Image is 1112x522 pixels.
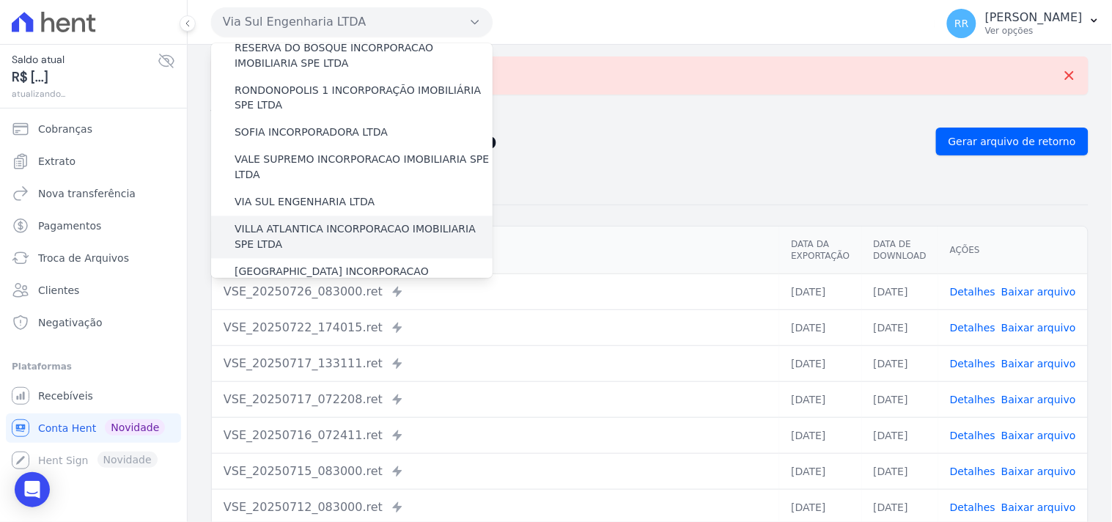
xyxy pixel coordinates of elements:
div: VSE_20250712_083000.ret [224,499,767,516]
span: Recebíveis [38,389,93,403]
span: R$ [...] [12,67,158,87]
div: VSE_20250717_133111.ret [224,355,767,372]
a: Troca de Arquivos [6,243,181,273]
td: [DATE] [862,381,938,417]
span: Cobranças [38,122,92,136]
label: [GEOGRAPHIC_DATA] INCORPORACAO IMOBILIARIA SPE LTDA [235,265,493,295]
td: [DATE] [779,453,861,489]
span: Clientes [38,283,79,298]
span: Saldo atual [12,52,158,67]
div: VSE_20250715_083000.ret [224,463,767,480]
td: [DATE] [862,417,938,453]
h2: Exportações de Retorno [211,131,924,152]
button: Via Sul Engenharia LTDA [211,7,493,37]
td: [DATE] [862,453,938,489]
a: Recebíveis [6,381,181,411]
div: Open Intercom Messenger [15,472,50,507]
a: Extrato [6,147,181,176]
span: atualizando... [12,87,158,100]
td: [DATE] [862,345,938,381]
label: RESERVA DO BOSQUE INCORPORACAO IMOBILIARIA SPE LTDA [235,40,493,71]
td: [DATE] [779,309,861,345]
label: VILLA ATLANTICA INCORPORACAO IMOBILIARIA SPE LTDA [235,222,493,253]
td: [DATE] [779,273,861,309]
th: Arquivo [212,227,779,274]
a: Baixar arquivo [1001,394,1076,405]
span: Troca de Arquivos [38,251,129,265]
a: Baixar arquivo [1001,430,1076,441]
label: RONDONOPOLIS 1 INCORPORAÇÃO IMOBILIÁRIA SPE LTDA [235,83,493,114]
a: Baixar arquivo [1001,501,1076,513]
a: Baixar arquivo [1001,466,1076,477]
label: VALE SUPREMO INCORPORACAO IMOBILIARIA SPE LTDA [235,152,493,183]
span: Negativação [38,315,103,330]
label: VIA SUL ENGENHARIA LTDA [235,195,375,210]
a: Detalhes [950,394,995,405]
a: Baixar arquivo [1001,358,1076,370]
td: [DATE] [779,345,861,381]
div: VSE_20250726_083000.ret [224,283,767,301]
div: VSE_20250716_072411.ret [224,427,767,444]
a: Detalhes [950,466,995,477]
td: [DATE] [779,381,861,417]
p: Ver opções [985,25,1083,37]
a: Pagamentos [6,211,181,240]
th: Data de Download [862,227,938,274]
a: Cobranças [6,114,181,144]
a: Baixar arquivo [1001,322,1076,334]
span: Nova transferência [38,186,136,201]
div: Plataformas [12,358,175,375]
span: Gerar arquivo de retorno [949,134,1076,149]
td: [DATE] [862,309,938,345]
nav: Sidebar [12,114,175,475]
td: [DATE] [779,417,861,453]
a: Gerar arquivo de retorno [936,128,1089,155]
a: Nova transferência [6,179,181,208]
label: SOFIA INCORPORADORA LTDA [235,125,388,141]
div: VSE_20250717_072208.ret [224,391,767,408]
span: Conta Hent [38,421,96,435]
th: Data da Exportação [779,227,861,274]
a: Conta Hent Novidade [6,413,181,443]
span: Pagamentos [38,218,101,233]
p: [PERSON_NAME] [985,10,1083,25]
th: Ações [938,227,1088,274]
a: Baixar arquivo [1001,286,1076,298]
a: Negativação [6,308,181,337]
nav: Breadcrumb [211,106,1089,122]
a: Clientes [6,276,181,305]
button: RR [PERSON_NAME] Ver opções [935,3,1112,44]
span: Extrato [38,154,76,169]
a: Detalhes [950,358,995,370]
a: Detalhes [950,286,995,298]
div: VSE_20250722_174015.ret [224,319,767,337]
span: Novidade [105,419,165,435]
a: Detalhes [950,322,995,334]
a: Detalhes [950,430,995,441]
span: RR [954,18,968,29]
a: Detalhes [950,501,995,513]
td: [DATE] [862,273,938,309]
